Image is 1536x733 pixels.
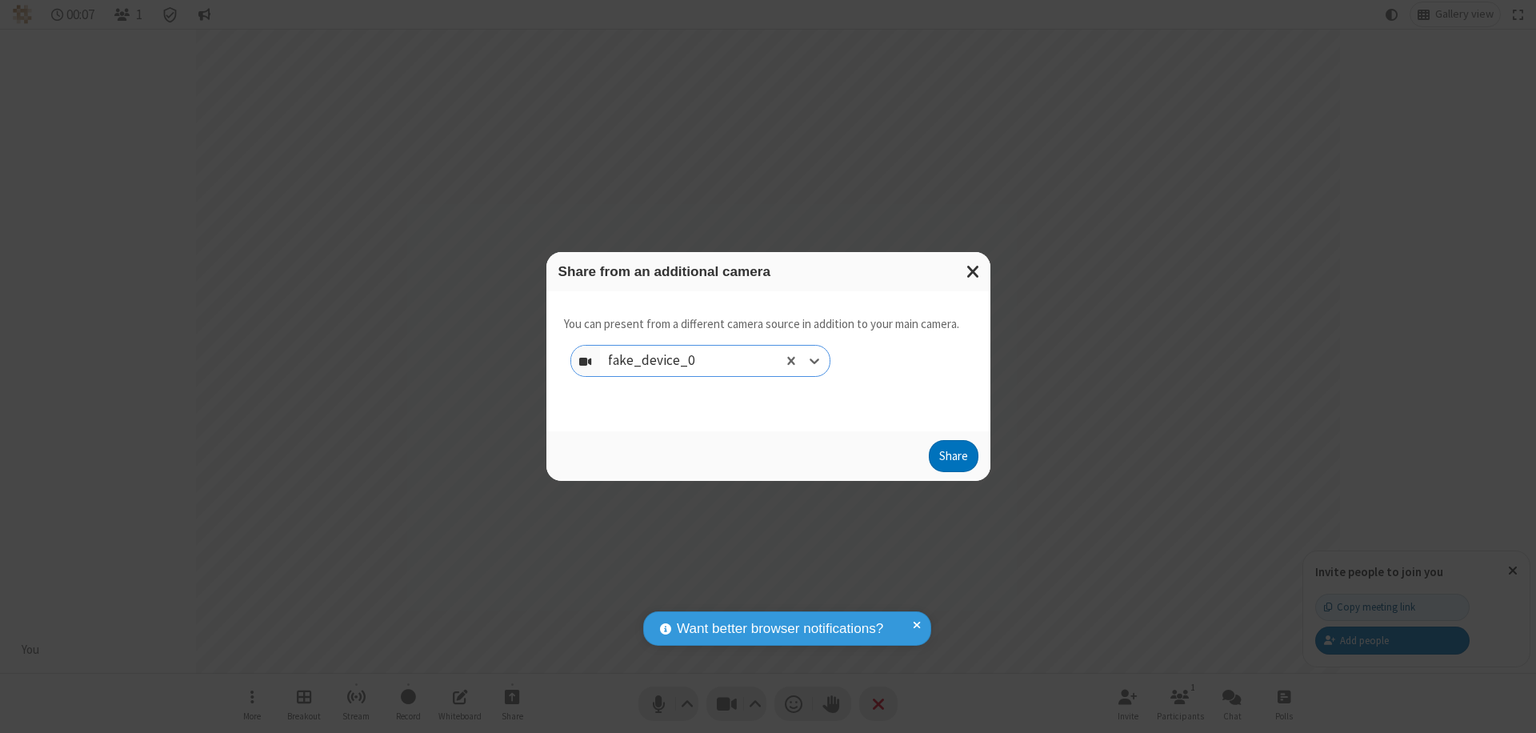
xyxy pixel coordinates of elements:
button: Close modal [957,252,990,291]
p: You can present from a different camera source in addition to your main camera. [564,315,959,334]
button: Share [929,440,978,472]
div: fake_device_0 [608,351,722,372]
span: Want better browser notifications? [677,619,883,639]
h3: Share from an additional camera [558,264,978,279]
